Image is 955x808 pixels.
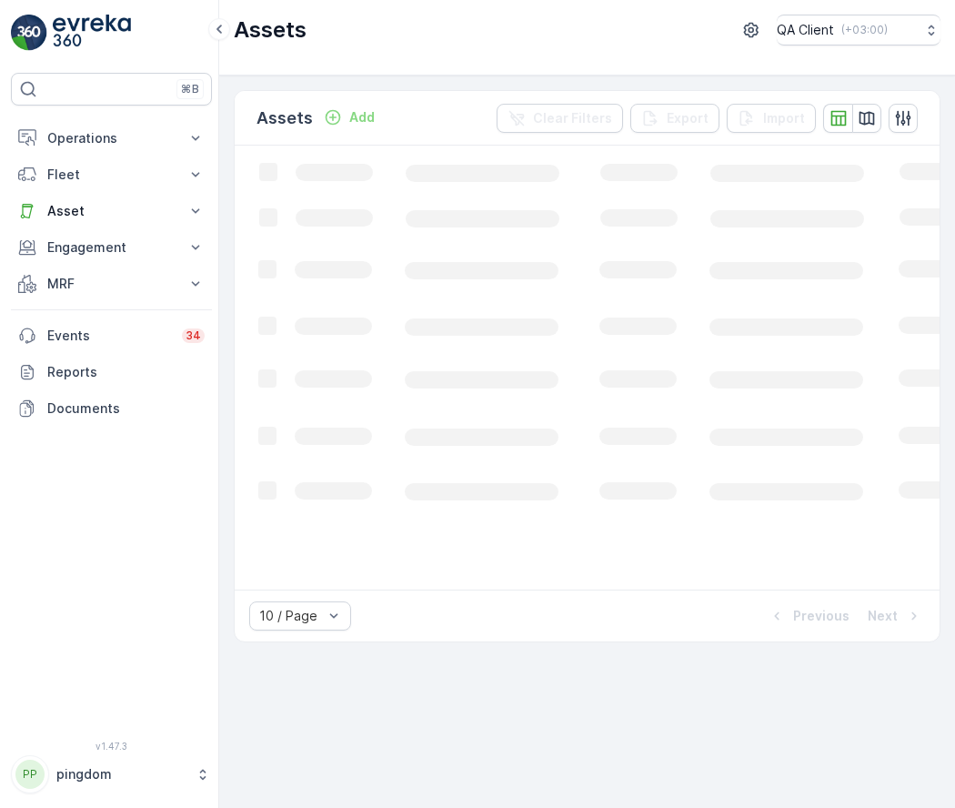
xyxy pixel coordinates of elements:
[186,328,201,343] p: 34
[777,15,940,45] button: QA Client(+03:00)
[15,760,45,789] div: PP
[47,327,171,345] p: Events
[793,607,849,625] p: Previous
[763,109,805,127] p: Import
[630,104,719,133] button: Export
[317,106,382,128] button: Add
[533,109,612,127] p: Clear Filters
[47,202,176,220] p: Asset
[11,266,212,302] button: MRF
[47,363,205,381] p: Reports
[11,157,212,193] button: Fleet
[11,193,212,229] button: Asset
[47,238,176,257] p: Engagement
[866,605,925,627] button: Next
[497,104,623,133] button: Clear Filters
[256,106,313,131] p: Assets
[11,120,212,157] button: Operations
[11,390,212,427] a: Documents
[53,15,131,51] img: logo_light-DOdMpM7g.png
[667,109,709,127] p: Export
[11,229,212,266] button: Engagement
[349,108,375,126] p: Add
[11,318,212,354] a: Events34
[47,129,176,147] p: Operations
[727,104,816,133] button: Import
[777,21,834,39] p: QA Client
[841,23,888,37] p: ( +03:00 )
[766,605,851,627] button: Previous
[11,15,47,51] img: logo
[47,166,176,184] p: Fleet
[234,15,307,45] p: Assets
[56,765,186,783] p: pingdom
[11,741,212,752] span: v 1.47.3
[47,275,176,293] p: MRF
[181,82,199,96] p: ⌘B
[868,607,898,625] p: Next
[47,399,205,418] p: Documents
[11,755,212,793] button: PPpingdom
[11,354,212,390] a: Reports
